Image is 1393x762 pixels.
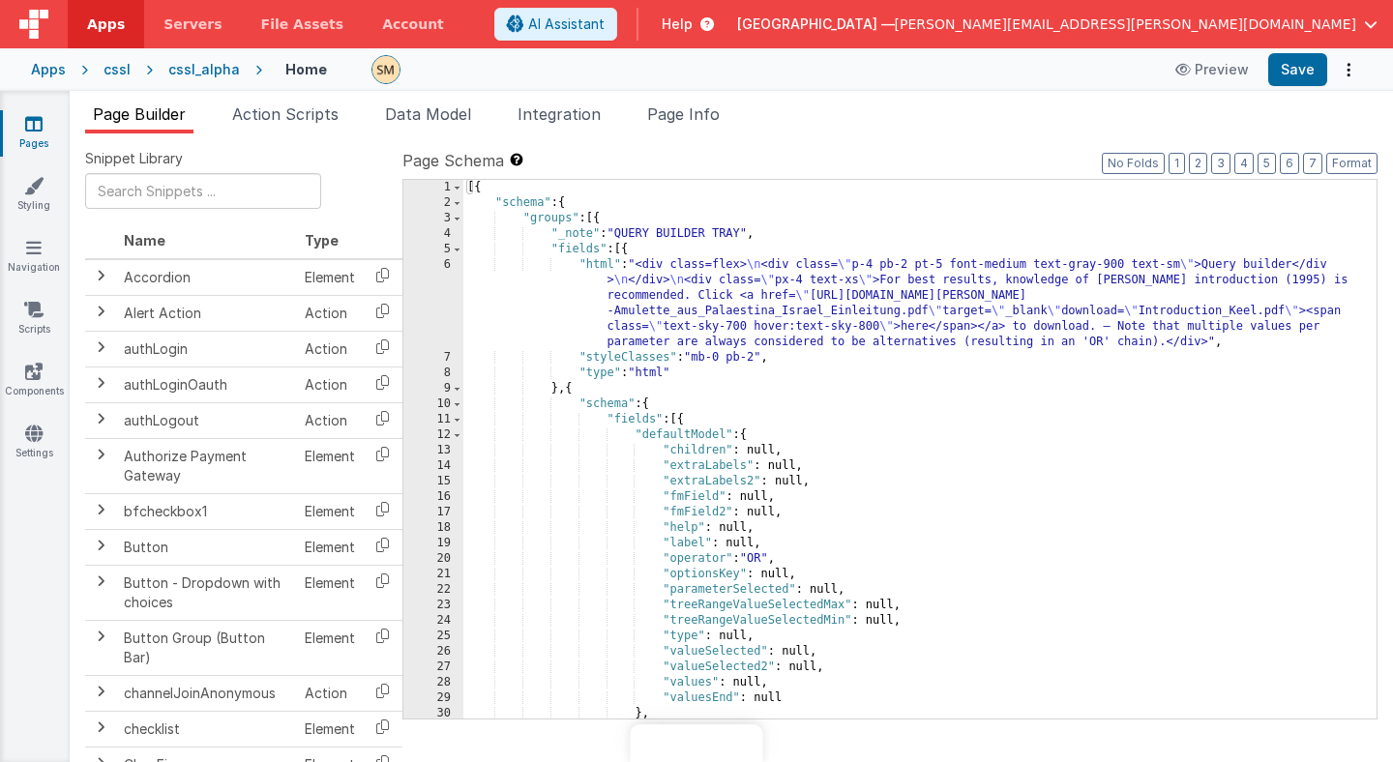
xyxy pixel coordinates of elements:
td: Action [297,675,363,711]
div: 1 [403,180,463,195]
span: Integration [518,104,601,124]
input: Search Snippets ... [85,173,321,209]
button: AI Assistant [494,8,617,41]
td: Authorize Payment Gateway [116,438,297,493]
button: No Folds [1102,153,1165,174]
div: 20 [403,551,463,567]
td: checklist [116,711,297,747]
div: 14 [403,458,463,474]
button: Format [1326,153,1378,174]
td: authLoginOauth [116,366,297,402]
div: Apps [31,60,66,79]
div: 16 [403,489,463,505]
span: File Assets [261,15,344,34]
td: channelJoinAnonymous [116,675,297,711]
div: 25 [403,629,463,644]
div: 10 [403,396,463,412]
div: 29 [403,690,463,706]
span: Action Scripts [232,104,339,124]
td: authLogout [116,402,297,438]
span: AI Assistant [528,15,605,34]
div: 12 [403,427,463,443]
div: 27 [403,659,463,675]
span: [GEOGRAPHIC_DATA] — [737,15,895,34]
div: 4 [403,226,463,242]
td: Action [297,402,363,438]
span: Page Schema [402,149,504,172]
div: 15 [403,474,463,489]
span: Help [662,15,693,34]
div: 19 [403,536,463,551]
td: Action [297,366,363,402]
td: Button - Dropdown with choices [116,565,297,620]
div: 11 [403,412,463,427]
div: 30 [403,706,463,721]
td: Element [297,493,363,529]
div: 18 [403,520,463,536]
div: 3 [403,211,463,226]
div: 2 [403,195,463,211]
td: Element [297,259,363,296]
div: 24 [403,613,463,629]
span: Snippet Library [85,149,183,168]
button: 4 [1234,153,1254,174]
span: Type [305,232,339,249]
div: 5 [403,242,463,257]
div: 17 [403,505,463,520]
img: e9616e60dfe10b317d64a5e98ec8e357 [372,56,400,83]
div: 22 [403,582,463,598]
div: cssl [104,60,131,79]
span: [PERSON_NAME][EMAIL_ADDRESS][PERSON_NAME][DOMAIN_NAME] [895,15,1356,34]
span: Apps [87,15,125,34]
button: 5 [1258,153,1276,174]
button: 3 [1211,153,1230,174]
td: Accordion [116,259,297,296]
span: Data Model [385,104,471,124]
div: 28 [403,675,463,690]
div: 13 [403,443,463,458]
td: bfcheckbox1 [116,493,297,529]
div: 7 [403,350,463,366]
td: authLogin [116,331,297,366]
h4: Home [285,62,327,76]
div: 6 [403,257,463,350]
button: 2 [1189,153,1207,174]
td: Element [297,529,363,565]
td: Element [297,711,363,747]
td: Element [297,438,363,493]
div: 21 [403,567,463,582]
div: 9 [403,381,463,396]
span: Name [124,232,165,249]
td: Button [116,529,297,565]
button: 6 [1280,153,1299,174]
span: Page Builder [93,104,186,124]
button: [GEOGRAPHIC_DATA] — [PERSON_NAME][EMAIL_ADDRESS][PERSON_NAME][DOMAIN_NAME] [737,15,1378,34]
button: 1 [1169,153,1185,174]
td: Element [297,620,363,675]
button: Save [1268,53,1327,86]
button: Options [1335,56,1362,83]
td: Element [297,565,363,620]
button: Preview [1164,54,1260,85]
div: 26 [403,644,463,659]
span: Page Info [647,104,720,124]
div: 8 [403,366,463,381]
td: Button Group (Button Bar) [116,620,297,675]
div: 23 [403,598,463,613]
span: Servers [163,15,222,34]
div: cssl_alpha [168,60,240,79]
td: Action [297,331,363,366]
td: Alert Action [116,295,297,331]
button: 7 [1303,153,1322,174]
td: Action [297,295,363,331]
